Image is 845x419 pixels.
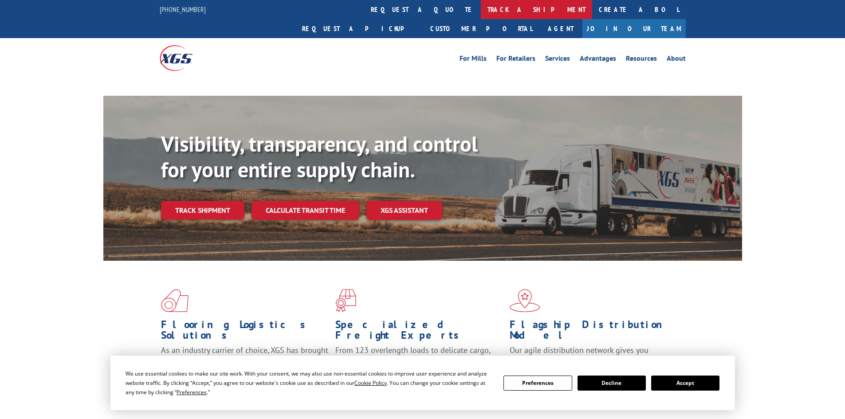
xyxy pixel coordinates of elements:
a: Track shipment [161,201,244,219]
b: Visibility, transparency, and control for your entire supply chain. [161,130,478,183]
a: Resources [626,55,657,65]
button: Decline [578,376,646,391]
a: Services [545,55,570,65]
span: Our agile distribution network gives you nationwide inventory management on demand. [510,345,673,366]
a: Customer Portal [424,19,539,38]
a: Advantages [580,55,616,65]
button: Preferences [503,376,572,391]
a: XGS ASSISTANT [366,201,442,220]
span: Preferences [177,388,207,396]
a: Join Our Team [582,19,686,38]
h1: Flooring Logistics Solutions [161,319,329,345]
a: [PHONE_NUMBER] [160,5,206,14]
div: We use essential cookies to make our site work. With your consent, we may also use non-essential ... [126,369,493,397]
a: For Mills [460,55,487,65]
span: As an industry carrier of choice, XGS has brought innovation and dedication to flooring logistics... [161,345,328,376]
h1: Flagship Distribution Model [510,319,677,345]
a: For Retailers [496,55,535,65]
p: From 123 overlength loads to delicate cargo, our experienced staff knows the best way to move you... [335,345,503,384]
button: Accept [651,376,719,391]
a: Request a pickup [295,19,424,38]
a: Agent [539,19,582,38]
a: About [667,55,686,65]
h1: Specialized Freight Experts [335,319,503,345]
div: Cookie Consent Prompt [110,356,735,410]
a: Calculate transit time [252,201,359,220]
img: xgs-icon-focused-on-flooring-red [335,289,356,312]
span: Cookie Policy [354,379,387,387]
img: xgs-icon-total-supply-chain-intelligence-red [161,289,189,312]
img: xgs-icon-flagship-distribution-model-red [510,289,540,312]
